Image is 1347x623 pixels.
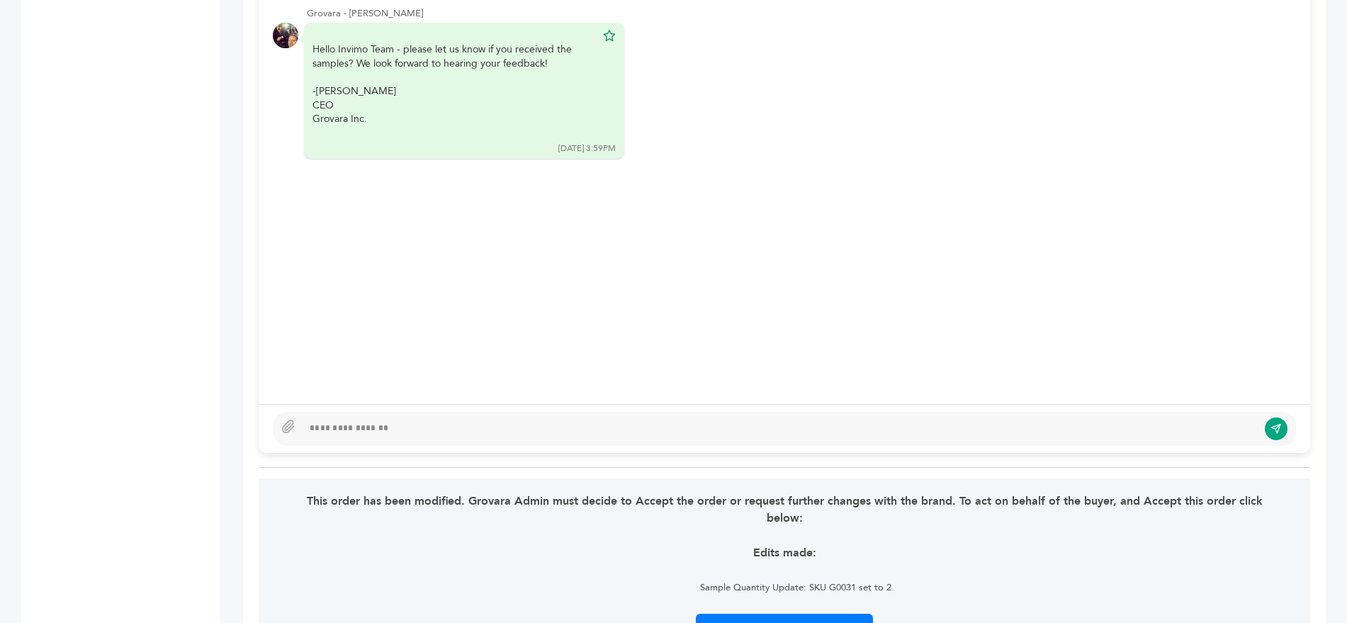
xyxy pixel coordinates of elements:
div: -[PERSON_NAME] [312,84,596,99]
div: Grovara - [PERSON_NAME] [307,7,1296,20]
div: Hello Invimo Team - please let us know if you received the samples? We look forward to hearing yo... [312,43,596,140]
li: Sample Quantity Update: SKU G0031 set to 2. [318,579,1268,596]
p: This order has been modified. Grovara Admin must decide to Accept the order or request further ch... [300,493,1268,527]
div: [DATE] 3:59PM [558,142,616,155]
p: Edits made: [300,544,1268,561]
div: Grovara Inc. [312,112,596,126]
div: CEO [312,99,596,113]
